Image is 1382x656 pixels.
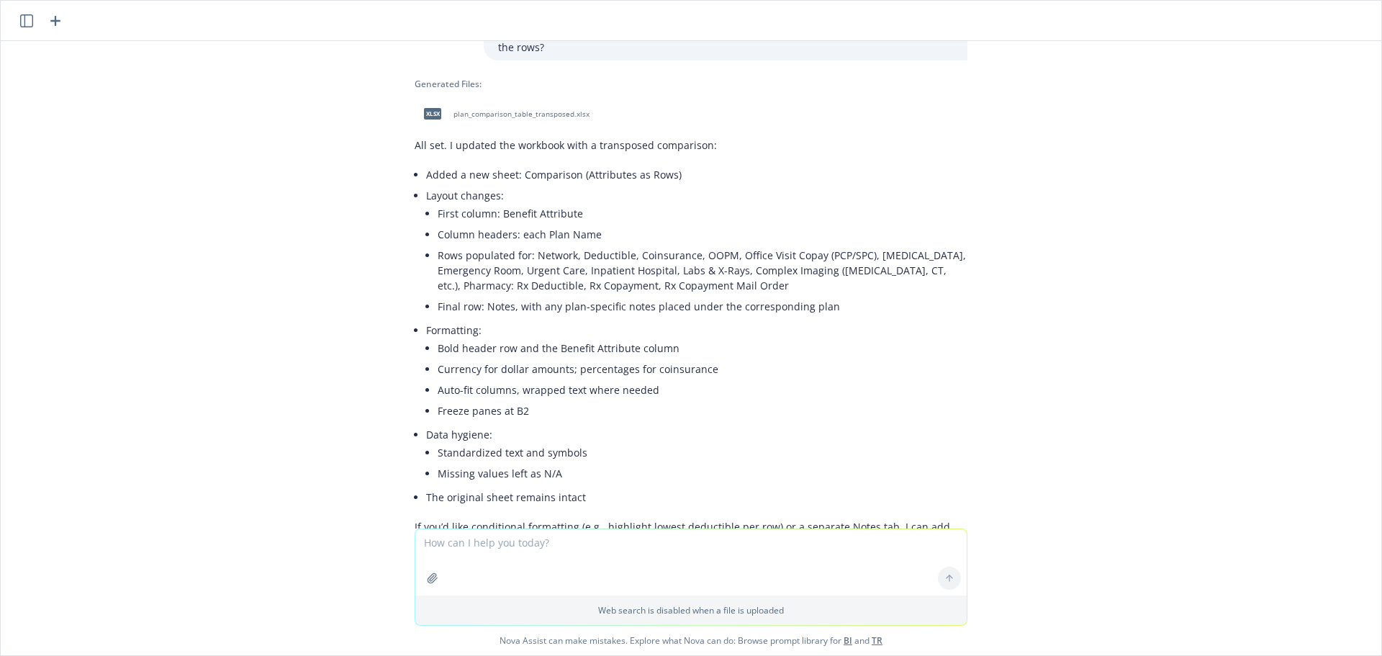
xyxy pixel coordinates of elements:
[426,320,967,424] li: Formatting:
[415,96,592,132] div: xlsxplan_comparison_table_transposed.xlsx
[438,359,967,379] li: Currency for dollar amounts; percentages for coinsurance
[438,442,967,463] li: Standardized text and symbols
[872,634,882,647] a: TR
[438,224,967,245] li: Column headers: each Plan Name
[438,296,967,317] li: Final row: Notes, with any plan-specific notes placed under the corresponding plan
[6,626,1376,655] span: Nova Assist can make mistakes. Explore what Nova can do: Browse prompt library for and
[415,78,967,90] div: Generated Files:
[438,338,967,359] li: Bold header row and the Benefit Attribute column
[424,604,958,616] p: Web search is disabled when a file is uploaded
[438,203,967,224] li: First column: Benefit Attribute
[426,487,967,508] li: The original sheet remains intact
[438,400,967,421] li: Freeze panes at B2
[438,379,967,400] li: Auto-fit columns, wrapped text where needed
[426,185,967,320] li: Layout changes:
[415,138,967,153] p: All set. I updated the workbook with a transposed comparison:
[415,519,967,549] p: If you’d like conditional formatting (e.g., highlight lowest deductible per row) or a separate No...
[426,164,967,185] li: Added a new sheet: Comparison (Attributes as Rows)
[438,463,967,484] li: Missing values left as N/A
[438,245,967,296] li: Rows populated for: Network, Deductible, Coinsurance, OOPM, Office Visit Copay (PCP/SPC), [MEDICA...
[426,424,967,487] li: Data hygiene:
[424,108,441,119] span: xlsx
[844,634,852,647] a: BI
[453,109,590,119] span: plan_comparison_table_transposed.xlsx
